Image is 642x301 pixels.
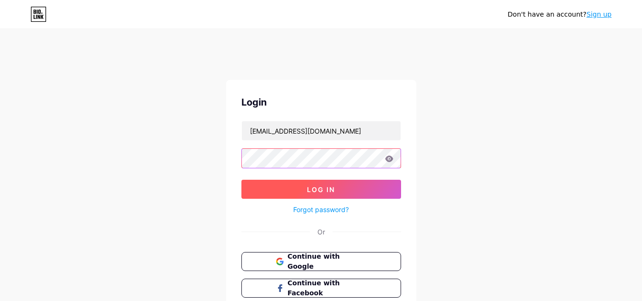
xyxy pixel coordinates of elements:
div: Login [241,95,401,109]
a: Forgot password? [293,204,349,214]
input: Username [242,121,401,140]
a: Sign up [586,10,612,18]
button: Continue with Facebook [241,279,401,298]
span: Continue with Facebook [287,278,366,298]
span: Log In [307,185,335,194]
span: Continue with Google [287,252,366,272]
button: Continue with Google [241,252,401,271]
div: Don't have an account? [508,10,612,19]
button: Log In [241,180,401,199]
div: Or [317,227,325,237]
